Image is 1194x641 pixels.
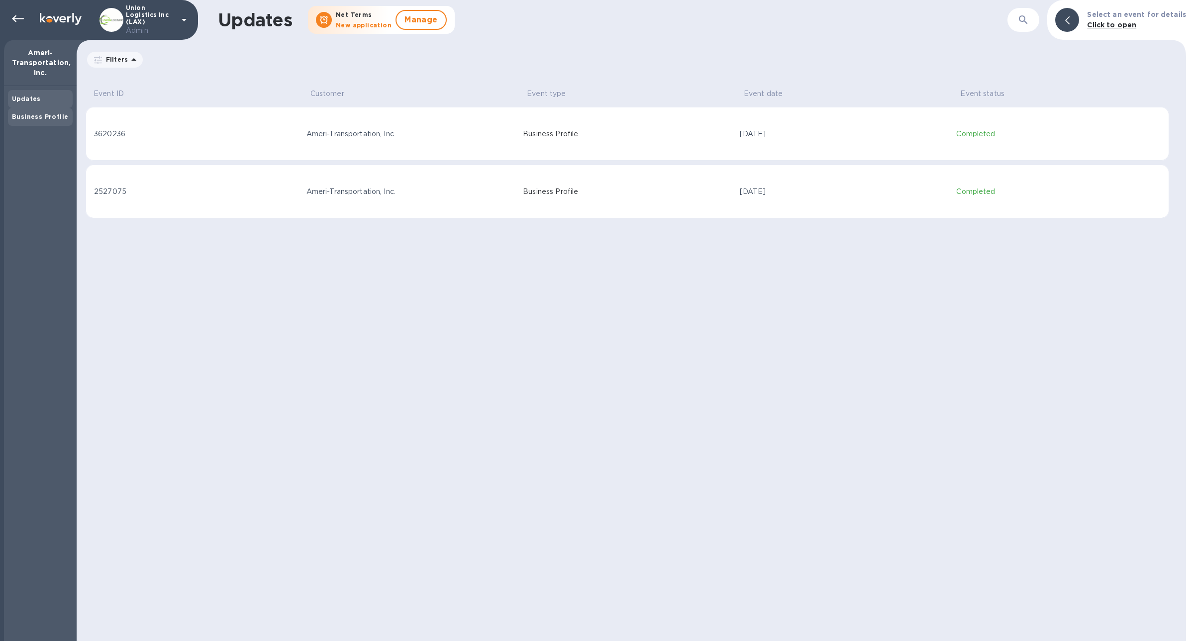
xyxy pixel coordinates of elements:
[527,89,566,99] p: Event type
[523,129,732,139] p: Business Profile
[740,129,949,139] div: [DATE]
[218,9,292,30] h1: Updates
[12,48,69,78] p: Ameri-Transportation, Inc.
[12,113,68,120] b: Business Profile
[40,13,82,25] img: Logo
[126,4,176,36] p: Union Logistics Inc (LAX)
[310,89,344,99] p: Customer
[306,186,515,197] div: Ameri-Transportation, Inc.
[527,89,579,99] span: Event type
[404,14,438,26] span: Manage
[1087,10,1186,18] b: Select an event for details
[94,129,298,139] div: 3620236
[960,89,1004,99] p: Event status
[744,89,783,99] p: Event date
[740,186,949,197] div: [DATE]
[956,186,1161,197] p: Completed
[960,89,1017,99] span: Event status
[94,89,124,99] p: Event ID
[126,25,176,36] p: Admin
[12,95,41,102] b: Updates
[744,89,796,99] span: Event date
[523,186,732,197] p: Business Profile
[310,89,357,99] span: Customer
[396,10,447,30] button: Manage
[956,129,1161,139] p: Completed
[94,89,137,99] span: Event ID
[1087,21,1136,29] b: Click to open
[336,11,372,18] b: Net Terms
[102,55,128,64] p: Filters
[336,21,392,29] b: New application
[306,129,515,139] div: Ameri-Transportation, Inc.
[94,186,298,197] div: 2527075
